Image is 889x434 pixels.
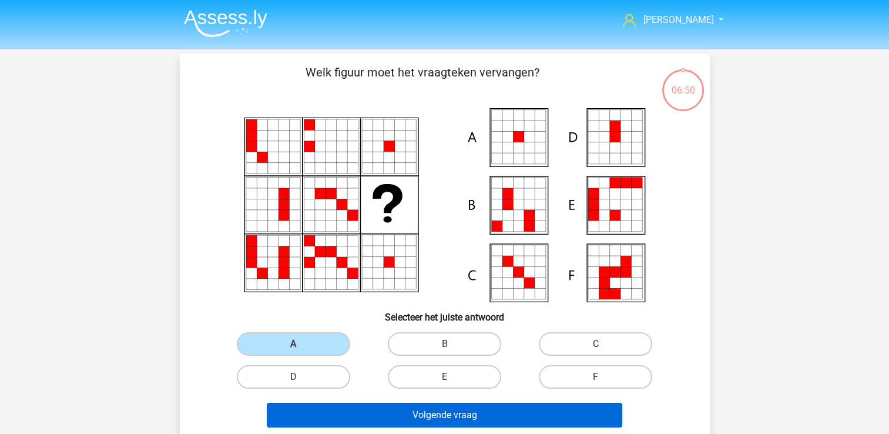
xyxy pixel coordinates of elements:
img: Assessly [184,9,267,37]
h6: Selecteer het juiste antwoord [199,302,691,323]
div: 06:50 [661,68,705,98]
label: E [388,365,501,389]
label: C [539,332,652,356]
a: [PERSON_NAME] [618,13,714,27]
p: Welk figuur moet het vraagteken vervangen? [199,64,647,99]
label: B [388,332,501,356]
label: D [237,365,350,389]
label: A [237,332,350,356]
label: F [539,365,652,389]
button: Volgende vraag [267,403,622,428]
span: [PERSON_NAME] [643,14,713,25]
